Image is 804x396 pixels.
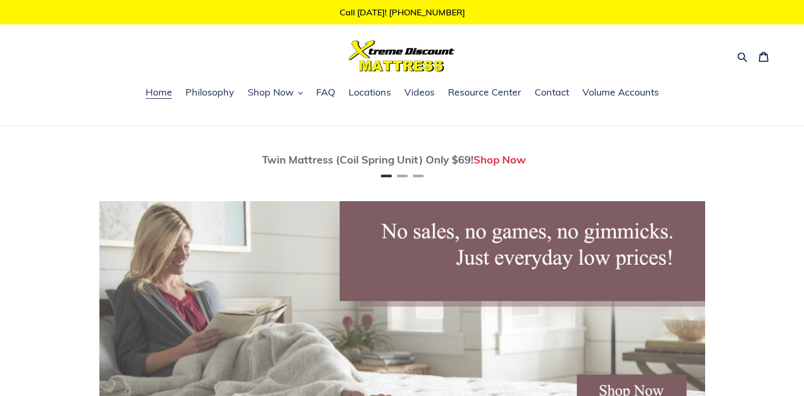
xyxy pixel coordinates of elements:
[582,86,659,99] span: Volume Accounts
[343,85,396,101] a: Locations
[146,86,172,99] span: Home
[262,153,473,166] span: Twin Mattress (Coil Spring Unit) Only $69!
[404,86,435,99] span: Videos
[535,86,569,99] span: Contact
[180,85,240,101] a: Philosophy
[577,85,664,101] a: Volume Accounts
[381,175,392,177] button: Page 1
[448,86,521,99] span: Resource Center
[397,175,408,177] button: Page 2
[399,85,440,101] a: Videos
[349,40,455,72] img: Xtreme Discount Mattress
[248,86,294,99] span: Shop Now
[413,175,424,177] button: Page 3
[185,86,234,99] span: Philosophy
[242,85,308,101] button: Shop Now
[349,86,391,99] span: Locations
[140,85,177,101] a: Home
[311,85,341,101] a: FAQ
[316,86,335,99] span: FAQ
[443,85,527,101] a: Resource Center
[473,153,526,166] a: Shop Now
[529,85,574,101] a: Contact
